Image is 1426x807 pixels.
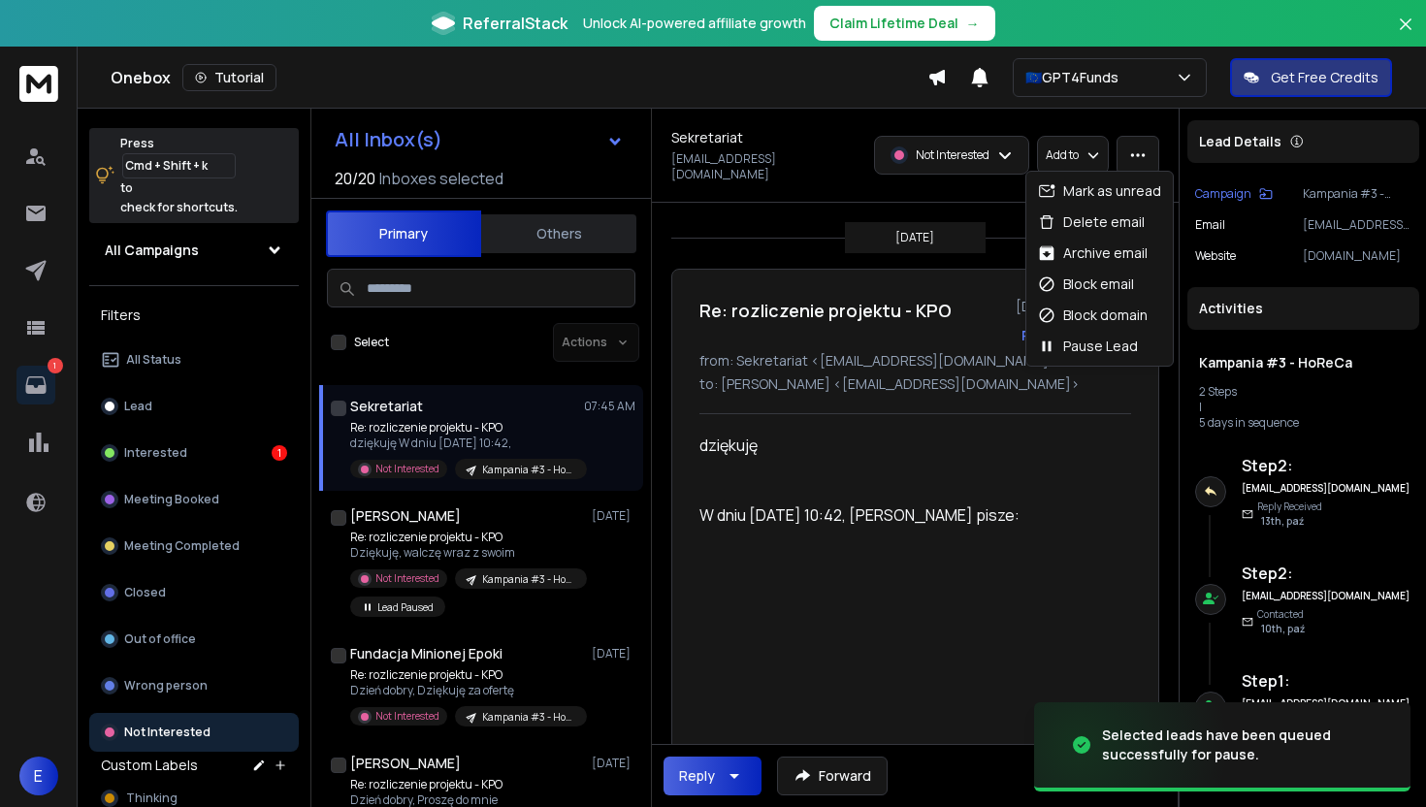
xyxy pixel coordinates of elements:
[1046,147,1079,163] p: Add to
[1242,589,1411,603] h6: [EMAIL_ADDRESS][DOMAIN_NAME]
[1195,217,1225,233] p: Email
[1257,607,1305,636] p: Contacted
[1303,248,1411,264] p: [DOMAIN_NAME]
[124,492,219,507] p: Meeting Booked
[1242,481,1411,496] h6: [EMAIL_ADDRESS][DOMAIN_NAME]
[350,436,583,451] p: dziękuję W dniu [DATE] 10:42,
[814,6,995,41] button: Claim Lifetime Deal
[584,399,635,414] p: 07:45 AM
[699,374,1131,394] p: to: [PERSON_NAME] <[EMAIL_ADDRESS][DOMAIN_NAME]>
[1393,12,1418,58] button: Close banner
[122,153,236,178] span: Cmd + Shift + k
[335,130,442,149] h1: All Inbox(s)
[101,756,198,775] h3: Custom Labels
[671,151,862,182] p: [EMAIL_ADDRESS][DOMAIN_NAME]
[1195,186,1251,202] p: Campaign
[182,64,276,91] button: Tutorial
[592,508,635,524] p: [DATE]
[124,538,240,554] p: Meeting Completed
[126,352,181,368] p: All Status
[1038,212,1145,232] div: Delete email
[375,571,439,586] p: Not Interested
[463,12,567,35] span: ReferralStack
[350,530,583,545] p: Re: rozliczenie projektu - KPO
[1038,337,1138,356] div: Pause Lead
[1199,415,1408,431] span: 5 days in sequence
[350,420,583,436] p: Re: rozliczenie projektu - KPO
[671,128,743,147] h1: Sekretariat
[126,791,178,806] span: Thinking
[482,463,575,477] p: Kampania #3 - HoReCa
[379,167,503,190] h3: Inboxes selected
[19,757,58,795] span: E
[350,545,583,561] p: Dziękuję, walczę wraz z swoim
[350,397,423,416] h1: Sekretariat
[1038,274,1134,294] div: Block email
[124,631,196,647] p: Out of office
[1271,68,1378,87] p: Get Free Credits
[895,230,934,245] p: [DATE]
[699,434,1116,457] p: dziękuję
[350,777,583,792] p: Re: rozliczenie projektu - KPO
[1199,384,1408,431] div: |
[482,710,575,725] p: Kampania #3 - HoReCa
[89,302,299,329] h3: Filters
[1261,514,1322,529] span: 13th, paź
[354,335,389,350] label: Select
[482,572,575,587] p: Kampania #3 - HoReCa
[1025,68,1126,87] p: 🇪🇺GPT4Funds
[1199,353,1408,372] h1: Kampania #3 - HoReCa
[1303,217,1411,233] p: [EMAIL_ADDRESS][DOMAIN_NAME]
[1038,243,1148,263] div: Archive email
[699,297,952,324] h1: Re: rozliczenie projektu - KPO
[120,134,238,217] p: Press to check for shortcuts.
[350,683,583,698] p: Dzień dobry, Dziękuję za ofertę
[1242,669,1411,693] h6: Step 1 :
[699,351,1131,371] p: from: Sekretariat <[EMAIL_ADDRESS][DOMAIN_NAME]>
[326,210,481,257] button: Primary
[48,358,63,373] p: 1
[350,754,461,773] h1: [PERSON_NAME]
[1261,622,1305,636] span: 10th, paź
[1199,132,1281,151] p: Lead Details
[124,678,208,694] p: Wrong person
[375,462,439,476] p: Not Interested
[966,14,980,33] span: →
[592,756,635,771] p: [DATE]
[105,241,199,260] h1: All Campaigns
[592,646,635,662] p: [DATE]
[1242,562,1411,585] h6: Step 2 :
[1038,181,1161,201] div: Mark as unread
[1195,248,1236,264] p: website
[1038,306,1148,325] div: Block domain
[272,445,287,461] div: 1
[375,709,439,724] p: Not Interested
[124,399,152,414] p: Lead
[124,445,187,461] p: Interested
[350,644,502,663] h1: Fundacja Minionej Epoki
[1016,297,1131,316] p: [DATE] : 07:45 am
[679,766,715,786] div: Reply
[1187,287,1419,330] div: Activities
[1257,500,1322,529] p: Reply Received
[1242,454,1411,477] h6: Step 2 :
[335,167,375,190] span: 20 / 20
[1021,326,1058,345] button: Reply
[916,147,989,163] p: Not Interested
[377,600,434,615] p: Lead Paused
[777,757,888,795] button: Forward
[1199,384,1408,400] span: 2 Steps
[350,506,461,526] h1: [PERSON_NAME]
[1303,186,1411,202] p: Kampania #3 - HoReCa
[124,585,166,600] p: Closed
[481,212,636,255] button: Others
[124,725,211,740] p: Not Interested
[583,14,806,33] p: Unlock AI-powered affiliate growth
[111,64,927,91] div: Onebox
[350,667,583,683] p: Re: rozliczenie projektu - KPO
[699,503,1116,573] div: W dniu [DATE] 10:42, [PERSON_NAME] pisze:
